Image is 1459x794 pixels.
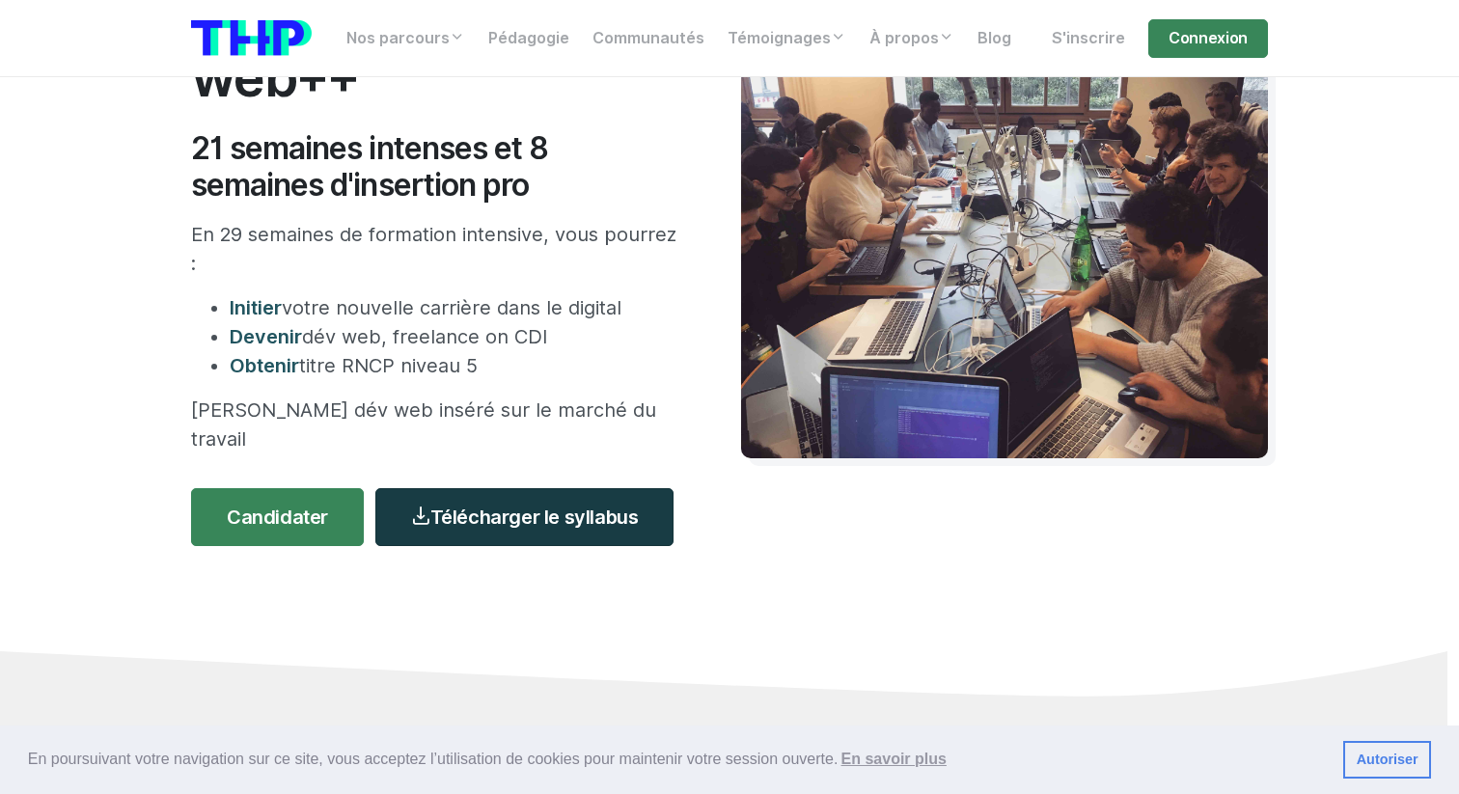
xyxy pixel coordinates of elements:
[581,19,716,58] a: Communautés
[230,322,683,351] li: dév web, freelance on CDI
[477,19,581,58] a: Pédagogie
[858,19,966,58] a: À propos
[191,20,312,56] img: logo
[1343,741,1431,780] a: dismiss cookie message
[1148,19,1268,58] a: Connexion
[230,354,299,377] span: Obtenir
[230,351,683,380] li: titre RNCP niveau 5
[230,296,282,319] span: Initier
[191,488,364,546] a: Candidater
[28,745,1328,774] span: En poursuivant votre navigation sur ce site, vous acceptez l’utilisation de cookies pour mainteni...
[191,130,683,205] h2: 21 semaines intenses et 8 semaines d'insertion pro
[375,488,674,546] a: Télécharger le syllabus
[335,19,477,58] a: Nos parcours
[966,19,1023,58] a: Blog
[838,745,950,774] a: learn more about cookies
[716,19,858,58] a: Témoignages
[230,325,302,348] span: Devenir
[191,396,683,453] p: [PERSON_NAME] dév web inséré sur le marché du travail
[1040,19,1137,58] a: S'inscrire
[230,293,683,322] li: votre nouvelle carrière dans le digital
[741,27,1268,458] img: Travail
[191,220,683,278] p: En 29 semaines de formation intensive, vous pourrez :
